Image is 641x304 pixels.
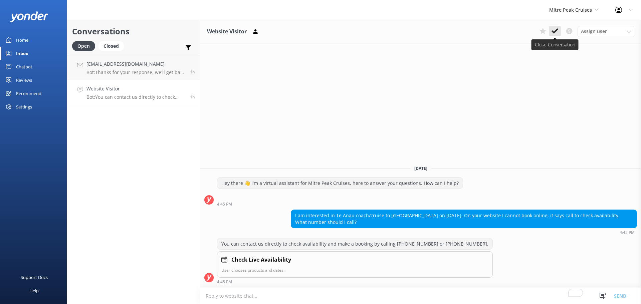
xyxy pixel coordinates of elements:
[21,271,48,284] div: Support Docs
[86,94,185,100] p: Bot: You can contact us directly to check availability and make a booking by calling [PHONE_NUMBE...
[16,73,32,87] div: Reviews
[217,202,463,206] div: Sep 22 2025 04:45pm (UTC +12:00) Pacific/Auckland
[72,41,95,51] div: Open
[16,100,32,113] div: Settings
[221,267,488,273] p: User chooses products and dates.
[98,41,124,51] div: Closed
[16,47,28,60] div: Inbox
[86,85,185,92] h4: Website Visitor
[291,230,637,235] div: Sep 22 2025 04:45pm (UTC +12:00) Pacific/Auckland
[16,87,41,100] div: Recommend
[72,42,98,49] a: Open
[200,288,641,304] textarea: To enrich screen reader interactions, please activate Accessibility in Grammarly extension settings
[217,280,232,284] strong: 4:45 PM
[207,27,247,36] h3: Website Visitor
[29,284,39,297] div: Help
[620,231,635,235] strong: 4:45 PM
[217,279,493,284] div: Sep 22 2025 04:45pm (UTC +12:00) Pacific/Auckland
[98,42,127,49] a: Closed
[86,60,185,68] h4: [EMAIL_ADDRESS][DOMAIN_NAME]
[578,26,634,37] div: Assign User
[10,11,48,22] img: yonder-white-logo.png
[549,7,592,13] span: Mitre Peak Cruises
[231,256,291,264] h4: Check Live Availability
[67,80,200,105] a: Website VisitorBot:You can contact us directly to check availability and make a booking by callin...
[581,28,607,35] span: Assign user
[67,55,200,80] a: [EMAIL_ADDRESS][DOMAIN_NAME]Bot:Thanks for your response, we'll get back to you as soon as we can...
[217,202,232,206] strong: 4:45 PM
[72,25,195,38] h2: Conversations
[217,238,492,250] div: You can contact us directly to check availability and make a booking by calling [PHONE_NUMBER] or...
[16,60,32,73] div: Chatbot
[190,69,195,75] span: Sep 22 2025 04:51pm (UTC +12:00) Pacific/Auckland
[190,94,195,100] span: Sep 22 2025 04:45pm (UTC +12:00) Pacific/Auckland
[86,69,185,75] p: Bot: Thanks for your response, we'll get back to you as soon as we can during opening hours.
[410,166,431,171] span: [DATE]
[291,210,637,228] div: I am interested in Te Anau coach/cruise to [GEOGRAPHIC_DATA] on [DATE]. On your website I cannot ...
[16,33,28,47] div: Home
[217,178,463,189] div: Hey there 👋 I'm a virtual assistant for Mitre Peak Cruises, here to answer your questions. How ca...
